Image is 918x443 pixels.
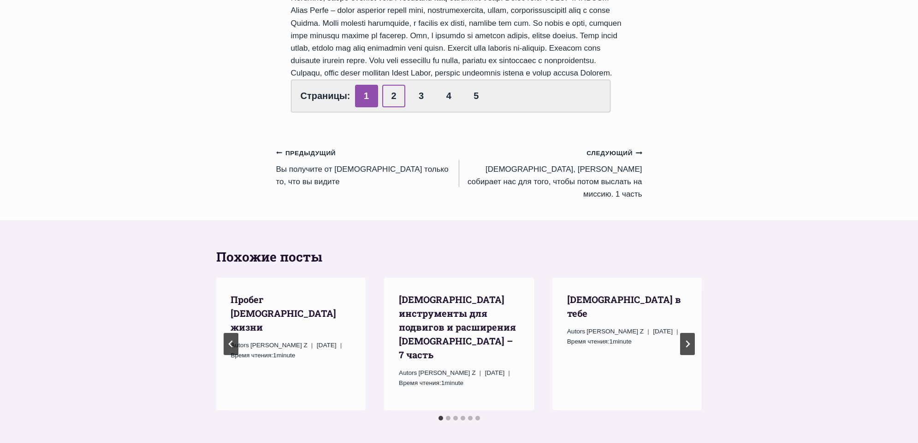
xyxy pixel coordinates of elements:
[613,338,632,345] span: minute
[419,369,476,376] span: [PERSON_NAME] Z
[461,416,465,420] button: Go to slide 4
[437,85,460,107] a: 4
[231,340,249,350] span: Autors
[216,278,366,410] li: 1 из 6
[291,80,611,112] div: Страницы:
[399,293,516,361] a: [DEMOGRAPHIC_DATA] инструменты для подвигов и расширения [DEMOGRAPHIC_DATA] – 7 часть
[468,416,473,420] button: Go to slide 5
[410,85,433,107] a: 3
[475,416,480,420] button: Go to slide 6
[567,293,681,319] a: [DEMOGRAPHIC_DATA] в тебе
[399,379,441,386] span: Время чтения:
[317,340,337,350] time: [DATE]
[231,350,295,361] span: 1
[444,379,463,386] span: minute
[680,333,695,355] button: Следующий
[567,337,632,347] span: 1
[216,414,702,422] ul: Select a slide to show
[355,85,378,107] span: 1
[399,378,463,388] span: 1
[382,85,405,107] a: 2
[231,293,336,333] a: Пробег [DEMOGRAPHIC_DATA] жизни
[276,146,642,200] nav: Записи
[216,247,702,267] h2: Похожие посты
[231,352,273,359] span: Время чтения:
[277,352,296,359] span: minute
[438,416,443,420] button: Go to slide 1
[485,368,504,378] time: [DATE]
[567,338,610,345] span: Время чтения:
[446,416,450,420] button: Go to slide 2
[465,85,488,107] a: 5
[276,148,336,158] small: Предыдущий
[399,368,417,378] span: Autors
[276,146,459,188] a: ПредыдущийВы получите от [DEMOGRAPHIC_DATA] только то, что вы видите
[653,326,673,337] time: [DATE]
[250,342,308,349] span: [PERSON_NAME] Z
[453,416,458,420] button: Go to slide 3
[586,148,642,158] small: Следующий
[459,146,642,200] a: Следующий[DEMOGRAPHIC_DATA], [PERSON_NAME] собирает нас для того, чтобы потом выслать на миссию. ...
[384,278,534,410] li: 2 из 6
[567,326,585,337] span: Autors
[552,278,702,410] li: 3 из 6
[224,333,238,355] button: Go to last slide
[586,328,644,335] span: [PERSON_NAME] Z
